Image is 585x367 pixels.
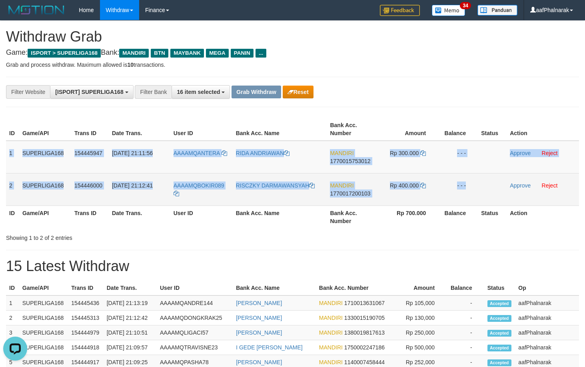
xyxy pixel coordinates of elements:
[119,49,149,58] span: MANDIRI
[104,311,157,325] td: [DATE] 21:12:42
[174,182,224,197] a: AAAAMQBOKIR089
[19,340,68,355] td: SUPERLIGA168
[68,295,104,311] td: 154445436
[55,89,123,95] span: [ISPORT] SUPERLIGA168
[510,150,531,156] a: Approve
[393,340,447,355] td: Rp 500,000
[378,205,438,228] th: Rp 700.000
[507,118,579,141] th: Action
[151,49,168,58] span: BTN
[74,150,102,156] span: 154445947
[447,325,484,340] td: -
[19,295,68,311] td: SUPERLIGA168
[344,329,385,336] span: Copy 1380019817613 to clipboard
[420,150,426,156] a: Copy 300000 to clipboard
[344,359,385,365] span: Copy 1140007458444 to clipboard
[330,190,370,197] span: Copy 1770017200103 to clipboard
[104,340,157,355] td: [DATE] 21:09:57
[170,205,233,228] th: User ID
[487,315,511,322] span: Accepted
[507,205,579,228] th: Action
[256,49,266,58] span: ...
[174,150,227,156] a: AAAAMQANTERA
[477,5,517,16] img: panduan.png
[378,118,438,141] th: Amount
[330,158,370,164] span: Copy 1770015753012 to clipboard
[135,85,172,99] div: Filter Bank
[232,86,281,98] button: Grab Withdraw
[233,281,316,295] th: Bank Acc. Name
[74,182,102,189] span: 154446000
[6,205,19,228] th: ID
[236,344,302,351] a: I GEDE [PERSON_NAME]
[319,329,343,336] span: MANDIRI
[447,281,484,295] th: Balance
[393,295,447,311] td: Rp 105,000
[319,344,343,351] span: MANDIRI
[420,182,426,189] a: Copy 400000 to clipboard
[447,295,484,311] td: -
[109,205,170,228] th: Date Trans.
[344,315,385,321] span: Copy 1330015190705 to clipboard
[236,315,282,321] a: [PERSON_NAME]
[393,325,447,340] td: Rp 250,000
[6,295,19,311] td: 1
[236,182,315,189] a: RISCZKY DARMAWANSYAH
[6,49,579,57] h4: Game: Bank:
[174,150,220,156] span: AAAAMQANTERA
[487,330,511,337] span: Accepted
[6,231,238,242] div: Showing 1 to 2 of 2 entries
[390,150,419,156] span: Rp 300.000
[478,118,507,141] th: Status
[6,85,50,99] div: Filter Website
[236,300,282,306] a: [PERSON_NAME]
[319,359,343,365] span: MANDIRI
[157,311,233,325] td: AAAAMQDONGKRAK25
[484,281,515,295] th: Status
[19,311,68,325] td: SUPERLIGA168
[327,205,378,228] th: Bank Acc. Number
[316,281,393,295] th: Bank Acc. Number
[487,300,511,307] span: Accepted
[68,281,104,295] th: Trans ID
[19,141,71,174] td: SUPERLIGA168
[390,182,419,189] span: Rp 400.000
[380,5,420,16] img: Feedback.jpg
[170,49,204,58] span: MAYBANK
[432,5,465,16] img: Button%20Memo.svg
[19,325,68,340] td: SUPERLIGA168
[344,344,385,351] span: Copy 1750002247186 to clipboard
[233,118,327,141] th: Bank Acc. Name
[236,150,290,156] a: RIDA ANDRIAWAN
[6,118,19,141] th: ID
[6,311,19,325] td: 2
[460,2,471,9] span: 34
[50,85,133,99] button: [ISPORT] SUPERLIGA168
[438,205,478,228] th: Balance
[157,340,233,355] td: AAAAMQTRAVISNE23
[177,89,220,95] span: 16 item selected
[19,205,71,228] th: Game/API
[157,325,233,340] td: AAAAMQLIGACI57
[104,295,157,311] td: [DATE] 21:13:19
[447,311,484,325] td: -
[438,141,478,174] td: - - -
[447,340,484,355] td: -
[236,359,282,365] a: [PERSON_NAME]
[487,359,511,366] span: Accepted
[6,141,19,174] td: 1
[327,118,378,141] th: Bank Acc. Number
[236,329,282,336] a: [PERSON_NAME]
[393,281,447,295] th: Amount
[104,325,157,340] td: [DATE] 21:10:51
[68,311,104,325] td: 154445313
[68,340,104,355] td: 154444918
[19,118,71,141] th: Game/API
[231,49,254,58] span: PANIN
[6,173,19,205] td: 2
[109,118,170,141] th: Date Trans.
[515,340,579,355] td: aafPhalnarak
[19,173,71,205] td: SUPERLIGA168
[170,118,233,141] th: User ID
[71,205,109,228] th: Trans ID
